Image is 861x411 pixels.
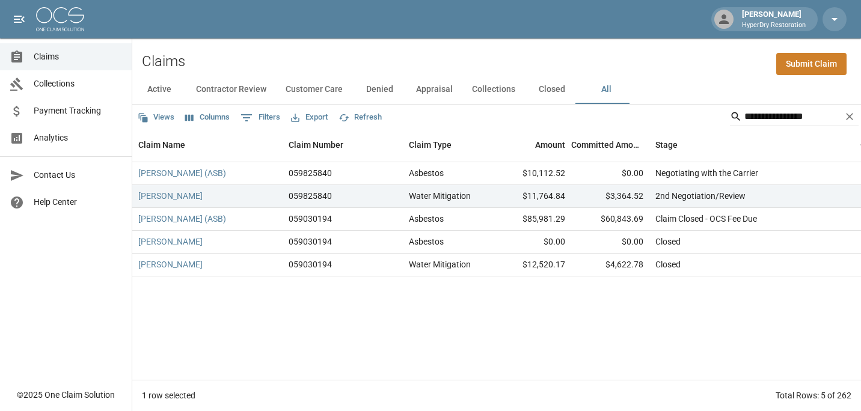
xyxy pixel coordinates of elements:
[237,108,283,127] button: Show filters
[571,208,649,231] div: $60,843.69
[289,167,332,179] div: 059825840
[493,162,571,185] div: $10,112.52
[571,231,649,254] div: $0.00
[742,20,806,31] p: HyperDry Restoration
[409,236,444,248] div: Asbestos
[283,128,403,162] div: Claim Number
[132,75,186,104] button: Active
[34,105,122,117] span: Payment Tracking
[655,167,758,179] div: Negotiating with the Carrier
[142,53,185,70] h2: Claims
[493,185,571,208] div: $11,764.84
[138,258,203,270] a: [PERSON_NAME]
[34,196,122,209] span: Help Center
[776,389,851,401] div: Total Rows: 5 of 262
[142,389,195,401] div: 1 row selected
[409,190,471,202] div: Water Mitigation
[493,208,571,231] div: $85,981.29
[289,258,332,270] div: 059030194
[336,108,385,127] button: Refresh
[493,128,571,162] div: Amount
[841,108,859,126] button: Clear
[409,258,471,270] div: Water Mitigation
[138,236,203,248] a: [PERSON_NAME]
[571,128,649,162] div: Committed Amount
[649,128,830,162] div: Stage
[579,75,633,104] button: All
[493,254,571,276] div: $12,520.17
[289,213,332,225] div: 059030194
[182,108,233,127] button: Select columns
[571,254,649,276] div: $4,622.78
[138,190,203,202] a: [PERSON_NAME]
[138,167,226,179] a: [PERSON_NAME] (ASB)
[655,213,757,225] div: Claim Closed - OCS Fee Due
[289,190,332,202] div: 059825840
[493,231,571,254] div: $0.00
[776,53,847,75] a: Submit Claim
[655,128,678,162] div: Stage
[34,132,122,144] span: Analytics
[17,389,115,401] div: © 2025 One Claim Solution
[138,213,226,225] a: [PERSON_NAME] (ASB)
[403,128,493,162] div: Claim Type
[132,128,283,162] div: Claim Name
[571,185,649,208] div: $3,364.52
[34,50,122,63] span: Claims
[186,75,276,104] button: Contractor Review
[406,75,462,104] button: Appraisal
[655,190,746,202] div: 2nd Negotiation/Review
[34,169,122,181] span: Contact Us
[138,128,185,162] div: Claim Name
[7,7,31,31] button: open drawer
[289,236,332,248] div: 059030194
[525,75,579,104] button: Closed
[289,128,343,162] div: Claim Number
[409,213,444,225] div: Asbestos
[571,128,643,162] div: Committed Amount
[655,258,681,270] div: Closed
[655,236,681,248] div: Closed
[132,75,861,104] div: dynamic tabs
[276,75,352,104] button: Customer Care
[737,8,810,30] div: [PERSON_NAME]
[409,128,452,162] div: Claim Type
[730,107,859,129] div: Search
[352,75,406,104] button: Denied
[409,167,444,179] div: Asbestos
[34,78,122,90] span: Collections
[535,128,565,162] div: Amount
[462,75,525,104] button: Collections
[36,7,84,31] img: ocs-logo-white-transparent.png
[571,162,649,185] div: $0.00
[135,108,177,127] button: Views
[288,108,331,127] button: Export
